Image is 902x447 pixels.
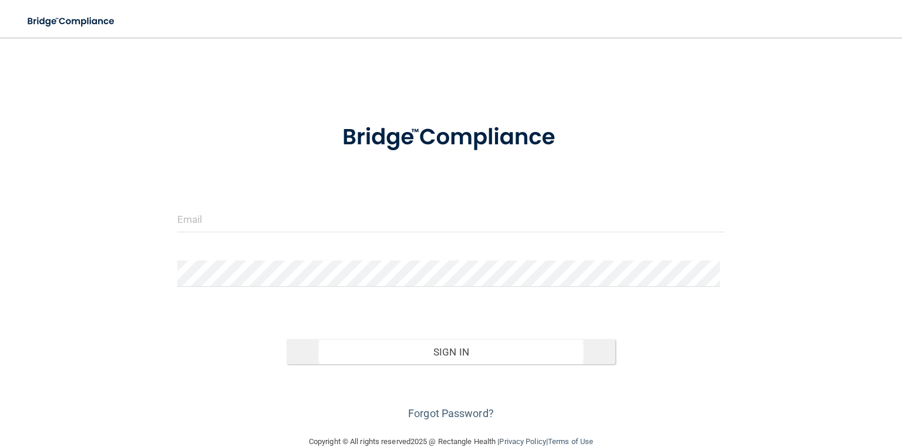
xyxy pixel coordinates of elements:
[18,9,126,33] img: bridge_compliance_login_screen.278c3ca4.svg
[499,437,546,446] a: Privacy Policy
[287,339,615,365] button: Sign In
[319,108,584,167] img: bridge_compliance_login_screen.278c3ca4.svg
[548,437,593,446] a: Terms of Use
[177,206,725,232] input: Email
[408,407,494,419] a: Forgot Password?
